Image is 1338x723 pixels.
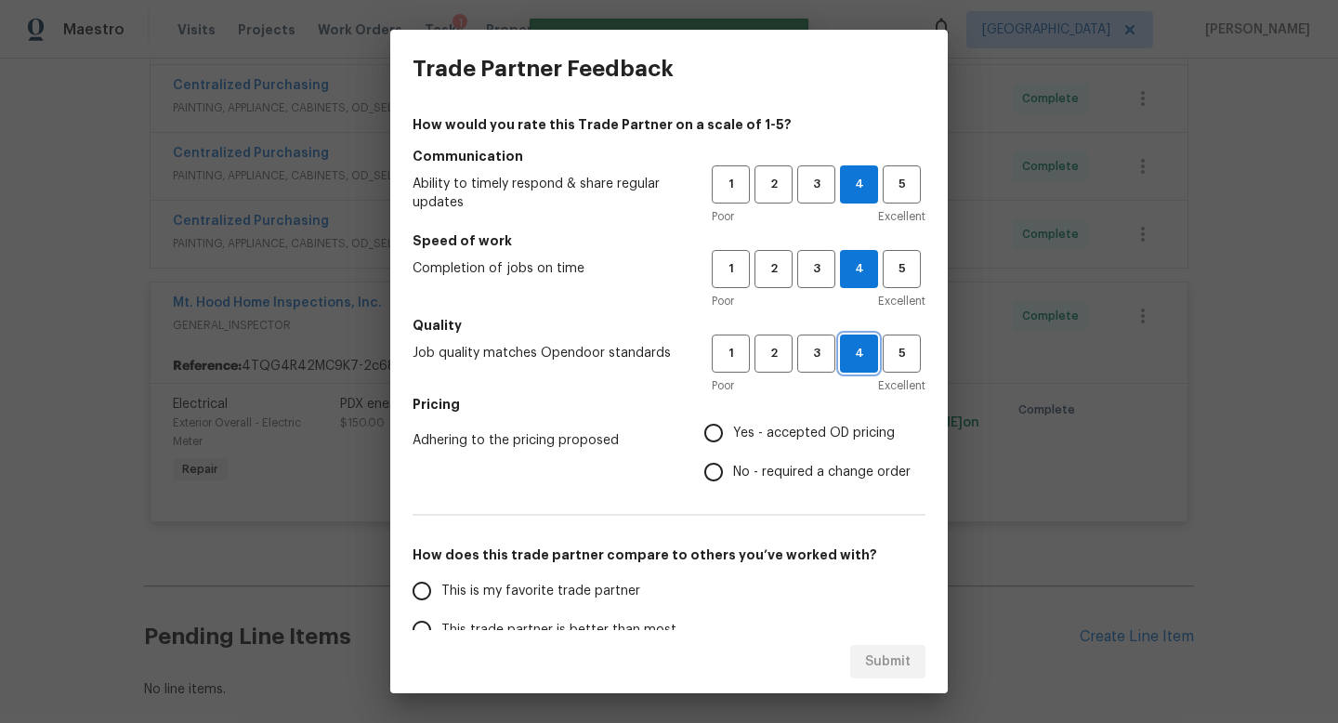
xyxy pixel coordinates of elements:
[413,115,925,134] h4: How would you rate this Trade Partner on a scale of 1-5?
[712,165,750,204] button: 1
[413,395,925,414] h5: Pricing
[799,343,833,364] span: 3
[797,165,835,204] button: 3
[733,424,895,443] span: Yes - accepted OD pricing
[712,376,734,395] span: Poor
[413,431,675,450] span: Adhering to the pricing proposed
[885,174,919,195] span: 5
[878,376,925,395] span: Excellent
[840,165,878,204] button: 4
[712,292,734,310] span: Poor
[840,335,878,373] button: 4
[841,174,877,195] span: 4
[413,56,674,82] h3: Trade Partner Feedback
[799,174,833,195] span: 3
[733,463,911,482] span: No - required a change order
[883,335,921,373] button: 5
[754,335,793,373] button: 2
[885,258,919,280] span: 5
[840,250,878,288] button: 4
[756,258,791,280] span: 2
[799,258,833,280] span: 3
[841,343,877,364] span: 4
[883,250,921,288] button: 5
[714,343,748,364] span: 1
[878,207,925,226] span: Excellent
[885,343,919,364] span: 5
[712,207,734,226] span: Poor
[413,231,925,250] h5: Speed of work
[413,259,682,278] span: Completion of jobs on time
[712,250,750,288] button: 1
[441,621,676,640] span: This trade partner is better than most
[797,335,835,373] button: 3
[756,174,791,195] span: 2
[704,414,925,492] div: Pricing
[712,335,750,373] button: 1
[754,165,793,204] button: 2
[413,344,682,362] span: Job quality matches Opendoor standards
[841,258,877,280] span: 4
[754,250,793,288] button: 2
[797,250,835,288] button: 3
[714,174,748,195] span: 1
[756,343,791,364] span: 2
[413,175,682,212] span: Ability to timely respond & share regular updates
[714,258,748,280] span: 1
[878,292,925,310] span: Excellent
[413,316,925,335] h5: Quality
[441,582,640,601] span: This is my favorite trade partner
[883,165,921,204] button: 5
[413,546,925,564] h5: How does this trade partner compare to others you’ve worked with?
[413,147,925,165] h5: Communication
